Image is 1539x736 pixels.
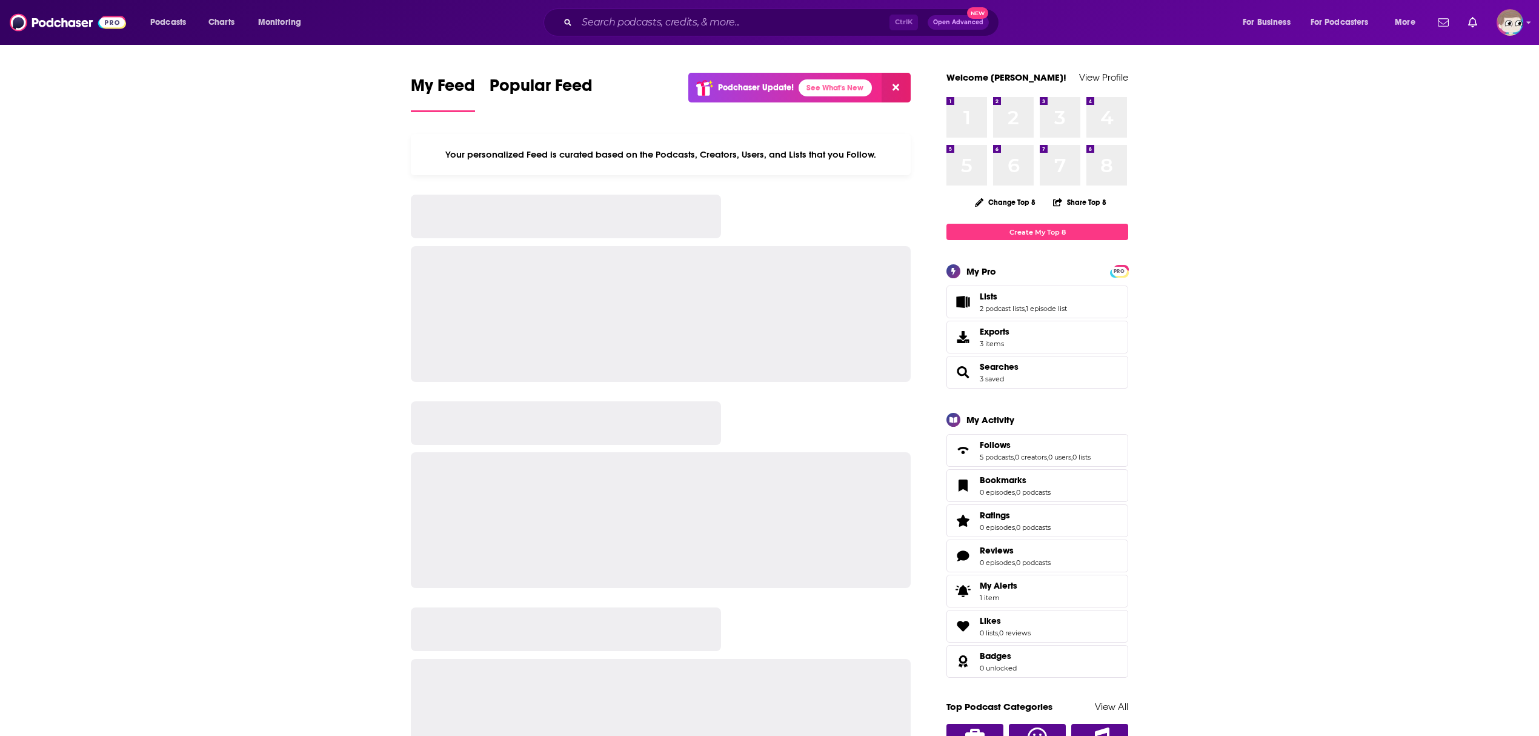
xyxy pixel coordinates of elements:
[980,475,1026,486] span: Bookmarks
[1015,558,1016,567] span: ,
[980,510,1051,521] a: Ratings
[951,512,975,529] a: Ratings
[10,11,126,34] img: Podchaser - Follow, Share and Rate Podcasts
[1052,190,1107,214] button: Share Top 8
[1497,9,1523,36] img: User Profile
[946,610,1128,643] span: Likes
[951,583,975,600] span: My Alerts
[1386,13,1431,32] button: open menu
[946,701,1052,712] a: Top Podcast Categories
[946,575,1128,607] a: My Alerts
[980,304,1025,313] a: 2 podcast lists
[928,15,989,30] button: Open AdvancedNew
[980,291,1067,302] a: Lists
[1463,12,1482,33] a: Show notifications dropdown
[490,75,593,103] span: Popular Feed
[980,664,1017,672] a: 0 unlocked
[1071,453,1072,461] span: ,
[1016,488,1051,497] a: 0 podcasts
[980,651,1017,661] a: Badges
[490,75,593,112] a: Popular Feed
[1497,9,1523,36] button: Show profile menu
[946,321,1128,353] a: Exports
[1243,14,1291,31] span: For Business
[1048,453,1071,461] a: 0 users
[951,293,975,310] a: Lists
[980,326,1009,337] span: Exports
[980,545,1014,556] span: Reviews
[980,440,1011,450] span: Follows
[799,79,872,96] a: See What's New
[980,291,997,302] span: Lists
[411,134,911,175] div: Your personalized Feed is curated based on the Podcasts, Creators, Users, and Lists that you Follow.
[946,72,1066,83] a: Welcome [PERSON_NAME]!
[946,645,1128,678] span: Badges
[1234,13,1306,32] button: open menu
[980,580,1017,591] span: My Alerts
[1311,14,1369,31] span: For Podcasters
[411,75,475,112] a: My Feed
[951,364,975,381] a: Searches
[1072,453,1091,461] a: 0 lists
[980,651,1011,661] span: Badges
[1303,13,1386,32] button: open menu
[1095,701,1128,712] a: View All
[951,653,975,670] a: Badges
[980,629,998,637] a: 0 lists
[1497,9,1523,36] span: Logged in as JeremyBonds
[1016,558,1051,567] a: 0 podcasts
[1047,453,1048,461] span: ,
[946,286,1128,318] span: Lists
[951,618,975,635] a: Likes
[980,375,1004,383] a: 3 saved
[980,453,1014,461] a: 5 podcasts
[980,615,1001,626] span: Likes
[250,13,317,32] button: open menu
[946,434,1128,467] span: Follows
[208,14,234,31] span: Charts
[999,629,1031,637] a: 0 reviews
[555,8,1011,36] div: Search podcasts, credits, & more...
[980,440,1091,450] a: Follows
[966,266,996,277] div: My Pro
[933,19,983,25] span: Open Advanced
[951,477,975,494] a: Bookmarks
[980,510,1010,521] span: Ratings
[980,475,1051,486] a: Bookmarks
[411,75,475,103] span: My Feed
[258,14,301,31] span: Monitoring
[980,594,1017,602] span: 1 item
[980,545,1051,556] a: Reviews
[980,488,1015,497] a: 0 episodes
[980,558,1015,567] a: 0 episodes
[577,13,889,32] input: Search podcasts, credits, & more...
[946,469,1128,502] span: Bookmarks
[946,504,1128,537] span: Ratings
[967,7,989,19] span: New
[980,523,1015,532] a: 0 episodes
[1015,453,1047,461] a: 0 creators
[1395,14,1415,31] span: More
[951,329,975,346] span: Exports
[150,14,186,31] span: Podcasts
[980,361,1019,372] a: Searches
[951,547,975,564] a: Reviews
[718,82,794,93] p: Podchaser Update!
[1112,266,1126,275] a: PRO
[1015,488,1016,497] span: ,
[1015,523,1016,532] span: ,
[1433,12,1454,33] a: Show notifications dropdown
[966,414,1014,426] div: My Activity
[1112,267,1126,276] span: PRO
[946,540,1128,572] span: Reviews
[1016,523,1051,532] a: 0 podcasts
[951,442,975,459] a: Follows
[946,224,1128,240] a: Create My Top 8
[201,13,242,32] a: Charts
[889,15,918,30] span: Ctrl K
[1026,304,1067,313] a: 1 episode list
[1014,453,1015,461] span: ,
